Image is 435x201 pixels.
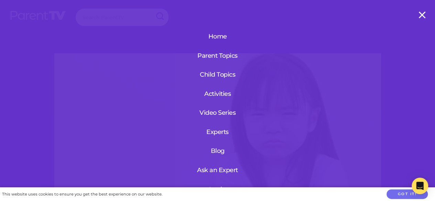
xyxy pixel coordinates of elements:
[194,27,241,45] a: Home
[194,142,241,160] a: Blog
[194,104,241,122] a: Video Series
[2,191,162,198] div: This website uses cookies to ensure you get the best experience on our website.
[194,85,241,103] a: Activities
[412,178,428,194] div: Open Intercom Messenger
[194,161,241,179] a: Ask an Expert
[194,123,241,141] a: Experts
[194,66,241,83] a: Child Topics
[194,47,241,65] a: Parent Topics
[176,180,259,198] a: Login
[387,189,428,199] button: Got it!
